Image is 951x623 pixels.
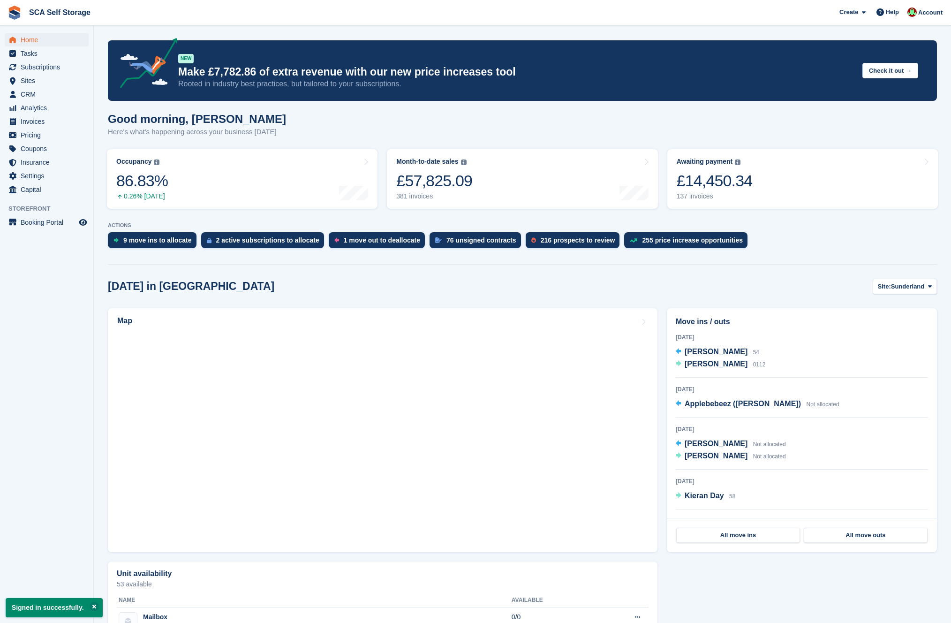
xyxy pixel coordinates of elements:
img: move_outs_to_deallocate_icon-f764333ba52eb49d3ac5e1228854f67142a1ed5810a6f6cc68b1a99e826820c5.svg [334,237,339,243]
span: Not allocated [753,441,786,448]
a: 2 active subscriptions to allocate [201,232,329,253]
button: Check it out → [862,63,918,78]
div: £57,825.09 [396,171,472,190]
a: All move ins [676,528,800,543]
p: Rooted in industry best practices, but tailored to your subscriptions. [178,79,855,89]
a: Preview store [77,217,89,228]
div: Occupancy [116,158,151,166]
h2: Unit availability [117,570,172,578]
div: 0.26% [DATE] [116,192,168,200]
span: 58 [729,493,735,500]
span: Applebebeez ([PERSON_NAME]) [685,400,801,408]
p: ACTIONS [108,222,937,228]
div: 137 invoices [677,192,753,200]
h2: [DATE] in [GEOGRAPHIC_DATA] [108,280,274,293]
img: icon-info-grey-7440780725fd019a000dd9b08b2336e03edf1995a4989e88bcd33f0948082b44.svg [154,160,159,165]
div: [DATE] [676,477,928,486]
div: 216 prospects to review [541,236,615,244]
span: Settings [21,169,77,182]
span: Analytics [21,101,77,114]
img: contract_signature_icon-13c848040528278c33f63329250d36e43548de30e8caae1d1a13099fd9432cc5.svg [435,237,442,243]
span: Not allocated [806,401,839,408]
th: Available [512,593,596,608]
div: 2 active subscriptions to allocate [216,236,319,244]
a: menu [5,156,89,169]
a: Awaiting payment £14,450.34 137 invoices [667,149,938,209]
span: Help [886,8,899,17]
div: 1 move out to deallocate [344,236,420,244]
a: menu [5,169,89,182]
a: [PERSON_NAME] 54 [676,346,759,358]
a: Occupancy 86.83% 0.26% [DATE] [107,149,377,209]
h2: Move ins / outs [676,316,928,327]
span: Sunderland [891,282,925,291]
a: menu [5,216,89,229]
img: price-adjustments-announcement-icon-8257ccfd72463d97f412b2fc003d46551f7dbcb40ab6d574587a9cd5c0d94... [112,38,178,91]
span: Capital [21,183,77,196]
a: menu [5,183,89,196]
a: [PERSON_NAME] 0112 [676,358,765,371]
span: Account [918,8,943,17]
span: [PERSON_NAME] [685,348,747,356]
img: move_ins_to_allocate_icon-fdf77a2bb77ea45bf5b3d319d69a93e2d87916cf1d5bf7949dd705db3b84f3ca.svg [113,237,119,243]
div: [DATE] [676,517,928,525]
p: Signed in successfully. [6,598,103,617]
span: Kieran Day [685,492,724,500]
a: [PERSON_NAME] Not allocated [676,438,786,450]
span: Sites [21,74,77,87]
a: menu [5,115,89,128]
th: Name [117,593,512,608]
p: 53 available [117,581,649,587]
div: [DATE] [676,385,928,394]
a: 9 move ins to allocate [108,232,201,253]
img: active_subscription_to_allocate_icon-d502201f5373d7db506a760aba3b589e785aa758c864c3986d89f69b8ff3... [207,237,211,243]
img: stora-icon-8386f47178a22dfd0bd8f6a31ec36ba5ce8667c1dd55bd0f319d3a0aa187defe.svg [8,6,22,20]
button: Site: Sunderland [873,279,937,294]
a: menu [5,74,89,87]
a: Month-to-date sales £57,825.09 381 invoices [387,149,657,209]
span: [PERSON_NAME] [685,440,747,448]
a: menu [5,129,89,142]
a: Kieran Day 58 [676,490,735,502]
span: Create [839,8,858,17]
img: icon-info-grey-7440780725fd019a000dd9b08b2336e03edf1995a4989e88bcd33f0948082b44.svg [461,160,467,165]
a: menu [5,101,89,114]
span: Subscriptions [21,61,77,74]
span: Invoices [21,115,77,128]
div: 76 unsigned contracts [446,236,516,244]
div: 255 price increase opportunities [642,236,743,244]
span: 54 [753,349,759,356]
img: Dale Chapman [907,8,917,17]
span: Site: [878,282,891,291]
div: 86.83% [116,171,168,190]
a: menu [5,33,89,46]
div: NEW [178,54,194,63]
a: menu [5,88,89,101]
div: Month-to-date sales [396,158,458,166]
span: Coupons [21,142,77,155]
div: 9 move ins to allocate [123,236,192,244]
div: £14,450.34 [677,171,753,190]
span: CRM [21,88,77,101]
div: Awaiting payment [677,158,733,166]
h2: Map [117,317,132,325]
img: prospect-51fa495bee0391a8d652442698ab0144808aea92771e9ea1ae160a38d050c398.svg [531,237,536,243]
span: 0112 [753,361,766,368]
img: icon-info-grey-7440780725fd019a000dd9b08b2336e03edf1995a4989e88bcd33f0948082b44.svg [735,160,740,165]
a: 255 price increase opportunities [624,232,752,253]
a: menu [5,47,89,60]
div: [DATE] [676,333,928,342]
span: Booking Portal [21,216,77,229]
span: Insurance [21,156,77,169]
span: Storefront [8,204,93,213]
span: Home [21,33,77,46]
a: 1 move out to deallocate [329,232,430,253]
img: price_increase_opportunities-93ffe204e8149a01c8c9dc8f82e8f89637d9d84a8eef4429ea346261dce0b2c0.svg [630,238,637,243]
span: [PERSON_NAME] [685,360,747,368]
a: 216 prospects to review [526,232,625,253]
span: Tasks [21,47,77,60]
a: Applebebeez ([PERSON_NAME]) Not allocated [676,398,839,410]
div: [DATE] [676,425,928,433]
div: 381 invoices [396,192,472,200]
span: Pricing [21,129,77,142]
